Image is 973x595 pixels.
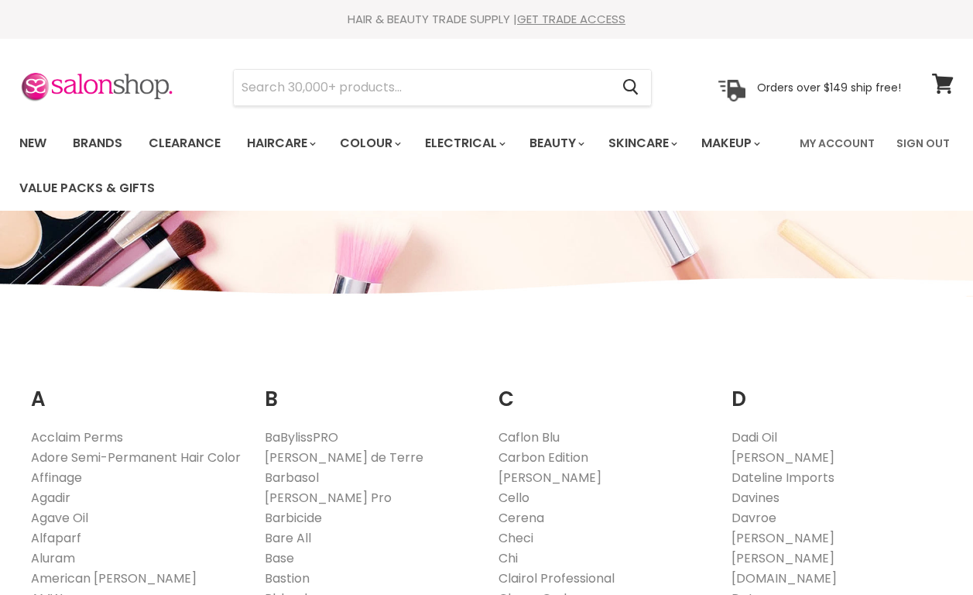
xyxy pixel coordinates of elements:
a: Electrical [413,127,515,160]
button: Search [610,70,651,105]
a: Adore Semi-Permanent Hair Color [31,449,241,466]
a: American [PERSON_NAME] [31,569,197,587]
a: Dadi Oil [731,428,777,446]
a: Davines [731,489,779,507]
a: Colour [328,127,410,160]
a: [PERSON_NAME] [731,529,834,547]
h2: A [31,363,242,415]
a: Barbasol [265,469,319,487]
a: [PERSON_NAME] de Terre [265,449,423,466]
a: Beauty [518,127,594,160]
a: Alfaparf [31,529,81,547]
a: Agadir [31,489,70,507]
p: Orders over $149 ship free! [757,80,901,94]
a: Sign Out [887,127,959,160]
a: Barbicide [265,509,322,527]
a: [PERSON_NAME] Pro [265,489,392,507]
a: My Account [790,127,884,160]
a: Haircare [235,127,325,160]
input: Search [234,70,610,105]
form: Product [233,69,652,106]
a: Clairol Professional [498,569,615,587]
a: Aluram [31,549,75,567]
a: [PERSON_NAME] [731,549,834,567]
a: Caflon Blu [498,428,560,446]
a: BaBylissPRO [265,428,338,446]
a: Agave Oil [31,509,88,527]
a: Bare All [265,529,311,547]
h2: C [498,363,709,415]
a: Brands [61,127,134,160]
a: Chi [498,549,518,567]
a: Dateline Imports [731,469,834,487]
a: Skincare [597,127,687,160]
a: Makeup [690,127,769,160]
a: Affinage [31,469,82,487]
a: New [8,127,58,160]
a: Checi [498,529,533,547]
a: Cello [498,489,529,507]
a: Acclaim Perms [31,428,123,446]
h2: D [731,363,942,415]
h2: B [265,363,475,415]
a: Carbon Edition [498,449,588,466]
a: Bastion [265,569,310,587]
a: Davroe [731,509,776,527]
a: [DOMAIN_NAME] [731,569,837,587]
a: Cerena [498,509,544,527]
a: [PERSON_NAME] [731,449,834,466]
a: Value Packs & Gifts [8,172,166,205]
a: Clearance [137,127,232,160]
a: Base [265,549,294,567]
a: [PERSON_NAME] [498,469,601,487]
ul: Main menu [8,121,790,211]
a: GET TRADE ACCESS [517,11,625,27]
